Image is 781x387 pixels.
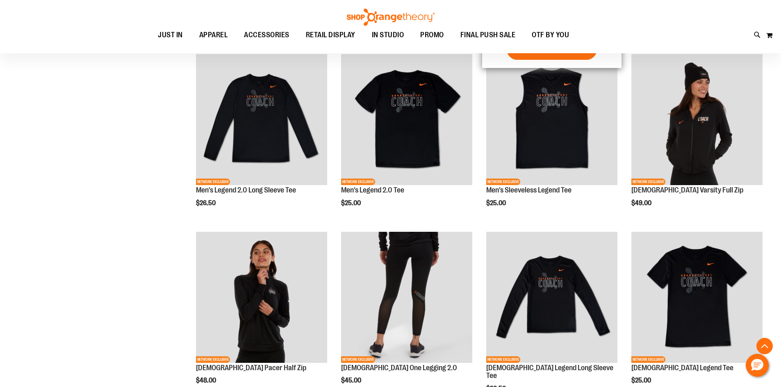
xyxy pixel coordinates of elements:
button: Back To Top [756,338,773,354]
a: OTF Ladies Coach FA23 Pacer Half Zip - Black primary imageNETWORK EXCLUSIVE [196,232,327,364]
a: OTF Ladies Coach FA23 Legend LS Tee - Black primary imageNETWORK EXCLUSIVE [486,232,617,364]
div: product [337,50,476,228]
a: IN STUDIO [364,26,412,44]
img: OTF Ladies Coach FA23 Varsity Full Zip - Black primary image [631,54,763,185]
span: NETWORK EXCLUSIVE [341,179,375,185]
span: $25.00 [486,199,507,207]
a: ACCESSORIES [236,26,298,45]
span: IN STUDIO [372,26,404,44]
a: Men's Sleeveless Legend Tee [486,186,572,194]
span: OTF BY YOU [532,26,569,44]
a: OTF Mens Coach FA23 Legend Sleeveless Tee - Black primary imageNETWORK EXCLUSIVE [486,54,617,186]
a: OTF BY YOU [524,26,577,45]
span: NETWORK EXCLUSIVE [196,356,230,363]
span: FINAL PUSH SALE [460,26,516,44]
img: OTF Ladies Coach FA23 Legend SS Tee - Black primary image [631,232,763,363]
a: OTF Mens Coach FA23 Legend 2.0 LS Tee - Black primary imageNETWORK EXCLUSIVE [196,54,327,186]
img: Shop Orangetheory [346,9,436,26]
a: PROMO [412,26,452,45]
img: OTF Mens Coach FA23 Legend 2.0 LS Tee - Black primary image [196,54,327,185]
a: Men's Legend 2.0 Tee [341,186,404,194]
a: Men's Legend 2.0 Long Sleeve Tee [196,186,296,194]
a: OTF Ladies Coach FA23 One Legging 2.0 - Black primary imageNETWORK EXCLUSIVE [341,232,472,364]
span: RETAIL DISPLAY [306,26,355,44]
span: PROMO [420,26,444,44]
span: ACCESSORIES [244,26,289,44]
a: JUST IN [150,26,191,45]
span: NETWORK EXCLUSIVE [341,356,375,363]
img: OTF Ladies Coach FA23 Legend LS Tee - Black primary image [486,232,617,363]
img: OTF Mens Coach FA23 Legend Sleeveless Tee - Black primary image [486,54,617,185]
a: FINAL PUSH SALE [452,26,524,45]
img: OTF Ladies Coach FA23 One Legging 2.0 - Black primary image [341,232,472,363]
span: $25.00 [341,199,362,207]
span: $26.50 [196,199,217,207]
a: RETAIL DISPLAY [298,26,364,45]
a: OTF Ladies Coach FA23 Varsity Full Zip - Black primary imageNETWORK EXCLUSIVE [631,54,763,186]
span: APPAREL [199,26,228,44]
span: $48.00 [196,377,217,384]
a: [DEMOGRAPHIC_DATA] Legend Long Sleeve Tee [486,364,613,380]
button: Hello, have a question? Let’s chat. [746,354,769,377]
a: [DEMOGRAPHIC_DATA] Pacer Half Zip [196,364,306,372]
a: OTF Ladies Coach FA23 Legend SS Tee - Black primary imageNETWORK EXCLUSIVE [631,232,763,364]
div: product [192,50,331,228]
a: OTF Mens Coach FA23 Legend 2.0 SS Tee - Black primary imageNETWORK EXCLUSIVE [341,54,472,186]
a: [DEMOGRAPHIC_DATA] Varsity Full Zip [631,186,743,194]
img: OTF Ladies Coach FA23 Pacer Half Zip - Black primary image [196,232,327,363]
a: [DEMOGRAPHIC_DATA] One Legging 2.0 [341,364,457,372]
img: OTF Mens Coach FA23 Legend 2.0 SS Tee - Black primary image [341,54,472,185]
span: $25.00 [631,377,652,384]
span: $45.00 [341,377,362,384]
span: NETWORK EXCLUSIVE [486,356,520,363]
div: product [627,50,767,228]
span: NETWORK EXCLUSIVE [196,179,230,185]
a: [DEMOGRAPHIC_DATA] Legend Tee [631,364,733,372]
div: product [482,50,622,228]
span: $49.00 [631,199,653,207]
a: APPAREL [191,26,236,45]
span: NETWORK EXCLUSIVE [631,356,665,363]
span: NETWORK EXCLUSIVE [486,179,520,185]
span: JUST IN [158,26,183,44]
span: NETWORK EXCLUSIVE [631,179,665,185]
